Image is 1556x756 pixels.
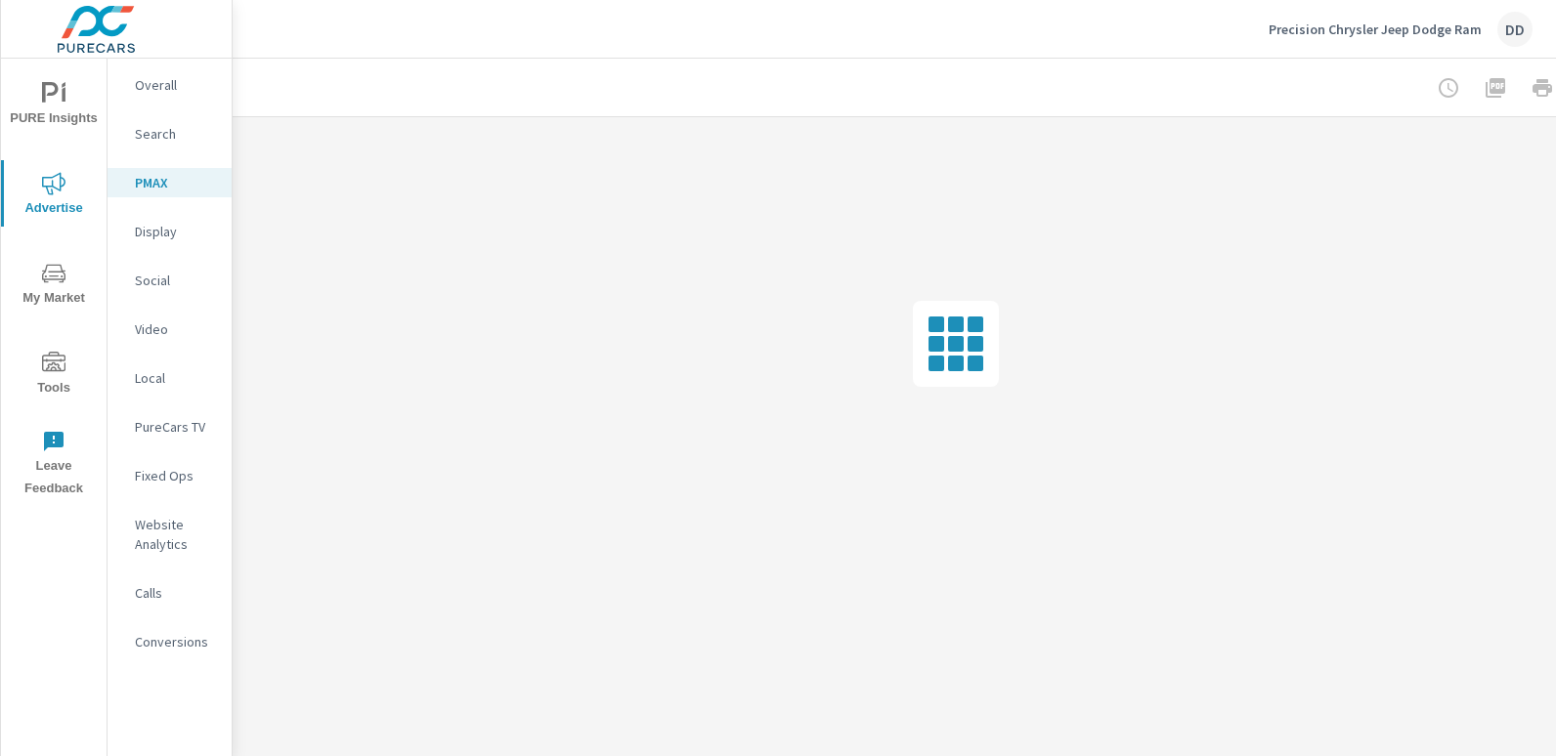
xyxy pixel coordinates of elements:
span: My Market [7,262,101,310]
p: Fixed Ops [135,466,216,485]
p: Search [135,124,216,144]
p: Conversions [135,632,216,651]
span: Advertise [7,172,101,220]
div: Local [108,363,232,393]
div: PMAX [108,168,232,197]
div: Social [108,266,232,295]
p: PMAX [135,173,216,192]
div: Search [108,119,232,148]
div: DD [1497,12,1533,47]
div: Video [108,315,232,344]
div: Fixed Ops [108,461,232,490]
span: Leave Feedback [7,430,101,500]
div: Overall [108,70,232,100]
p: Local [135,368,216,388]
p: Overall [135,75,216,95]
p: Social [135,271,216,290]
p: PureCars TV [135,417,216,437]
div: Calls [108,578,232,608]
div: Conversions [108,627,232,656]
div: Website Analytics [108,510,232,559]
p: Video [135,319,216,339]
p: Website Analytics [135,515,216,554]
div: Display [108,217,232,246]
p: Display [135,222,216,241]
span: Tools [7,352,101,399]
div: nav menu [1,59,107,508]
div: PureCars TV [108,412,232,441]
p: Calls [135,583,216,603]
span: PURE Insights [7,82,101,130]
p: Precision Chrysler Jeep Dodge Ram [1269,21,1482,38]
